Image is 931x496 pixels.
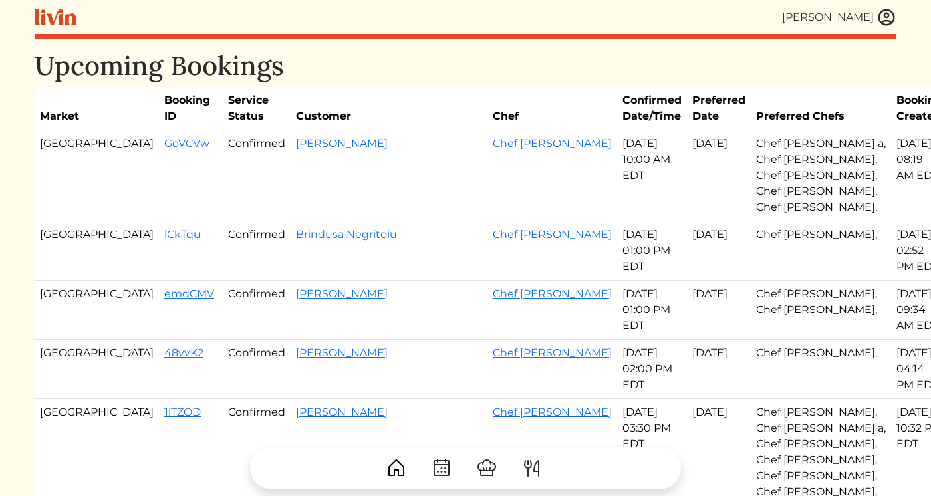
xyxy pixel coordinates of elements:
th: Booking ID [159,87,223,130]
img: ForkKnife-55491504ffdb50bab0c1e09e7649658475375261d09fd45db06cec23bce548bf.svg [521,457,543,479]
a: lCkTqu [164,228,201,241]
img: ChefHat-a374fb509e4f37eb0702ca99f5f64f3b6956810f32a249b33092029f8484b388.svg [476,457,497,479]
a: Brindusa Negritoiu [296,228,397,241]
h1: Upcoming Bookings [35,50,896,82]
a: 1lTZOD [164,406,201,418]
td: Chef [PERSON_NAME] a, Chef [PERSON_NAME], Chef [PERSON_NAME], Chef [PERSON_NAME], Chef [PERSON_NA... [751,130,891,221]
td: [DATE] [687,281,751,340]
a: [PERSON_NAME] [296,346,388,359]
td: [DATE] [687,130,751,221]
a: Chef [PERSON_NAME] [493,287,612,300]
th: Preferred Chefs [751,87,891,130]
td: Chef [PERSON_NAME], [751,340,891,399]
td: [GEOGRAPHIC_DATA] [35,221,159,281]
a: 48vvK2 [164,346,203,359]
a: emdCMV [164,287,214,300]
a: [PERSON_NAME] [296,406,388,418]
td: Confirmed [223,130,291,221]
th: Chef [487,87,617,130]
a: Chef [PERSON_NAME] [493,228,612,241]
td: Chef [PERSON_NAME], [751,221,891,281]
img: livin-logo-a0d97d1a881af30f6274990eb6222085a2533c92bbd1e4f22c21b4f0d0e3210c.svg [35,9,76,25]
a: Chef [PERSON_NAME] [493,346,612,359]
td: [DATE] [687,340,751,399]
td: [DATE] 01:00 PM EDT [617,221,687,281]
a: GoVCVw [164,137,209,150]
td: Confirmed [223,281,291,340]
img: user_account-e6e16d2ec92f44fc35f99ef0dc9cddf60790bfa021a6ecb1c896eb5d2907b31c.svg [876,7,896,27]
td: Confirmed [223,340,291,399]
th: Service Status [223,87,291,130]
div: [PERSON_NAME] [782,9,874,25]
img: CalendarDots-5bcf9d9080389f2a281d69619e1c85352834be518fbc73d9501aef674afc0d57.svg [431,457,452,479]
a: Chef [PERSON_NAME] [493,406,612,418]
img: House-9bf13187bcbb5817f509fe5e7408150f90897510c4275e13d0d5fca38e0b5951.svg [386,457,407,479]
td: [DATE] 10:00 AM EDT [617,130,687,221]
th: Market [35,87,159,130]
td: Confirmed [223,221,291,281]
td: [DATE] 01:00 PM EDT [617,281,687,340]
th: Customer [291,87,487,130]
td: [DATE] [687,221,751,281]
th: Preferred Date [687,87,751,130]
td: [GEOGRAPHIC_DATA] [35,130,159,221]
td: Chef [PERSON_NAME], Chef [PERSON_NAME], [751,281,891,340]
a: [PERSON_NAME] [296,287,388,300]
td: [GEOGRAPHIC_DATA] [35,281,159,340]
a: [PERSON_NAME] [296,137,388,150]
a: Chef [PERSON_NAME] [493,137,612,150]
th: Confirmed Date/Time [617,87,687,130]
td: [GEOGRAPHIC_DATA] [35,340,159,399]
td: [DATE] 02:00 PM EDT [617,340,687,399]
